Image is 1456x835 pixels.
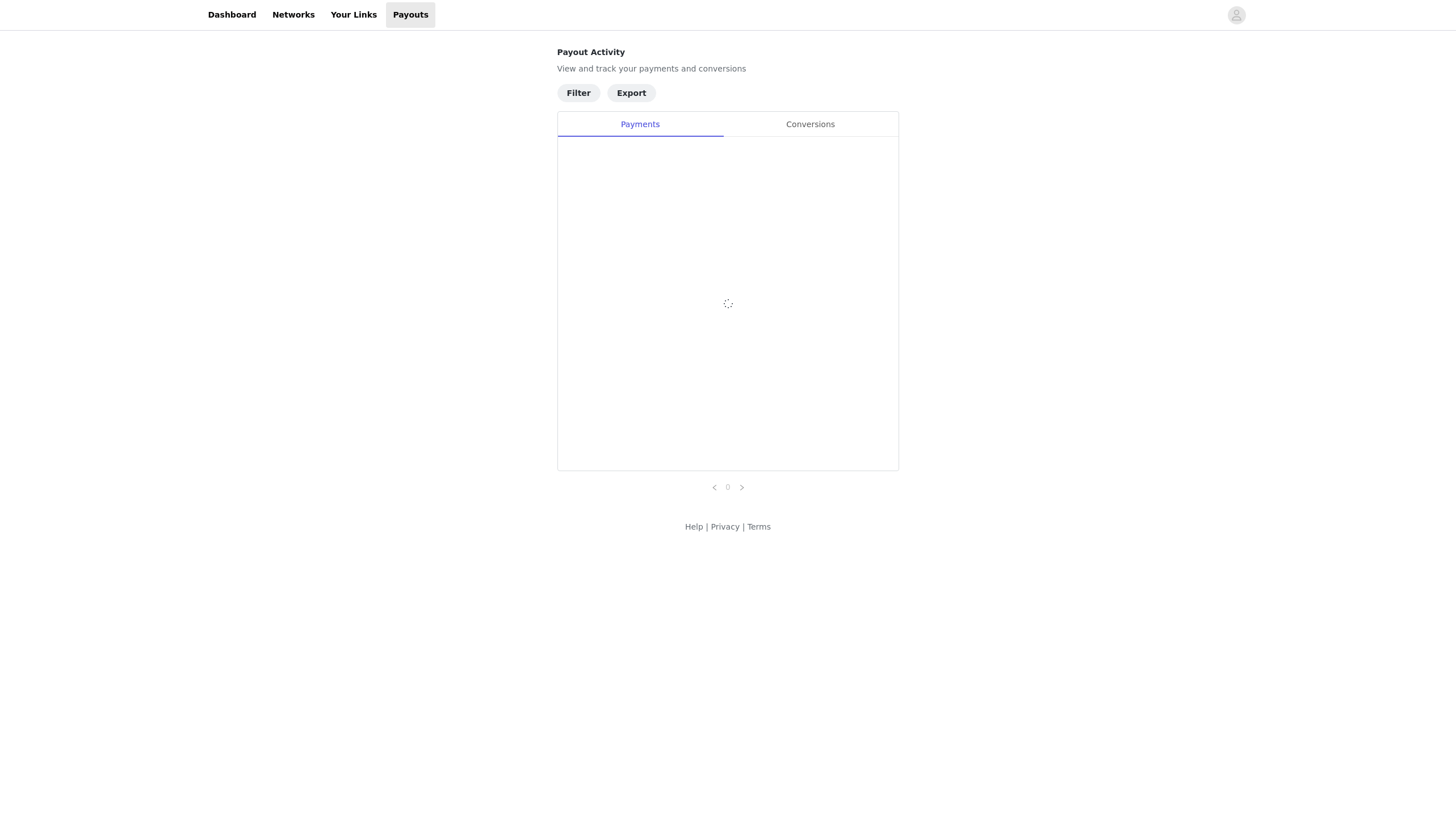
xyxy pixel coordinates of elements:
[557,47,899,58] h4: Payout Activity
[1231,6,1242,24] div: avatar
[722,481,735,493] a: 0
[708,480,721,494] li: Previous Page
[202,2,263,28] a: Dashboard
[742,522,745,531] span: |
[558,112,723,137] div: Payments
[723,112,899,137] div: Conversions
[685,522,703,531] a: Help
[266,2,322,28] a: Networks
[324,2,384,28] a: Your Links
[557,63,899,75] p: View and track your payments and conversions
[748,522,771,531] a: Terms
[739,484,745,491] i: icon: right
[706,522,708,531] span: |
[607,84,656,102] button: Export
[735,480,749,494] li: Next Page
[386,2,435,28] a: Payouts
[711,522,740,531] a: Privacy
[557,84,601,102] button: Filter
[711,484,718,491] i: icon: left
[721,480,735,494] li: 0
